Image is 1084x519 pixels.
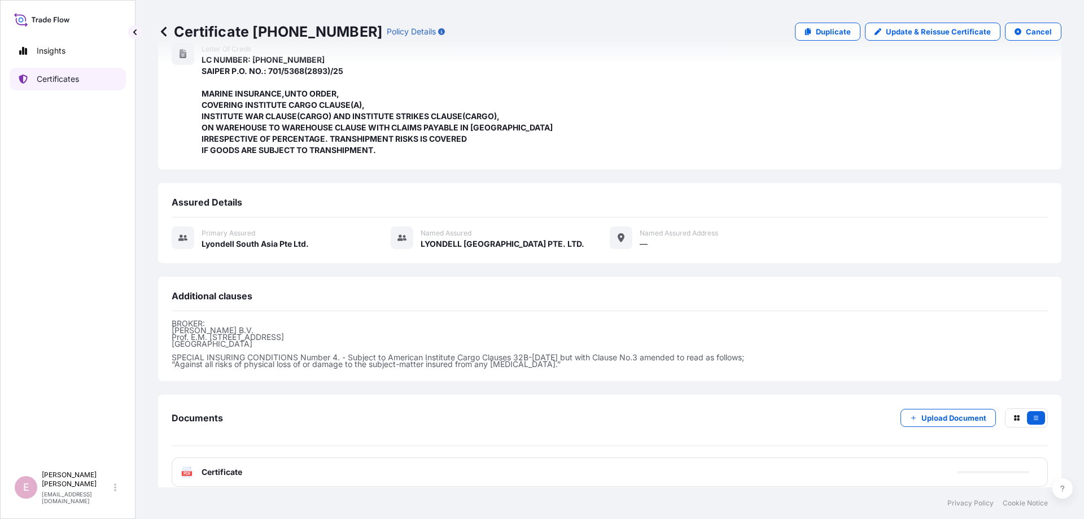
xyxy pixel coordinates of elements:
p: Insights [37,45,65,56]
span: — [640,238,648,250]
p: Upload Document [921,412,986,424]
span: Primary assured [202,229,255,238]
text: PDF [183,472,191,476]
p: Certificates [37,73,79,85]
span: Additional clauses [172,290,252,302]
span: Assured Details [172,197,242,208]
p: BROKER: [PERSON_NAME] B.V. Prof. E.M. [STREET_ADDRESS] [GEOGRAPHIC_DATA] SPECIAL INSURING CONDITI... [172,320,1048,368]
p: Policy Details [387,26,436,37]
p: [EMAIL_ADDRESS][DOMAIN_NAME] [42,491,112,504]
p: Duplicate [816,26,851,37]
p: Cancel [1026,26,1052,37]
a: Insights [10,40,126,62]
span: Documents [172,412,223,424]
p: [PERSON_NAME] [PERSON_NAME] [42,470,112,489]
a: Update & Reissue Certificate [865,23,1000,41]
span: Certificate [202,466,242,478]
a: Privacy Policy [947,499,994,508]
span: Lyondell South Asia Pte Ltd. [202,238,309,250]
span: LC NUMBER: [PHONE_NUMBER] SAIPER P.O. NO.: 701/5368(2893)/25 MARINE INSURANCE,UNTO ORDER, COVERIN... [202,54,553,156]
span: Named Assured Address [640,229,718,238]
p: Certificate [PHONE_NUMBER] [158,23,382,41]
span: Named Assured [421,229,471,238]
button: Cancel [1005,23,1061,41]
a: Cookie Notice [1003,499,1048,508]
button: Upload Document [901,409,996,427]
span: E [23,482,29,493]
a: Certificates [10,68,126,90]
p: Update & Reissue Certificate [886,26,991,37]
a: Duplicate [795,23,860,41]
span: LYONDELL [GEOGRAPHIC_DATA] PTE. LTD. [421,238,584,250]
